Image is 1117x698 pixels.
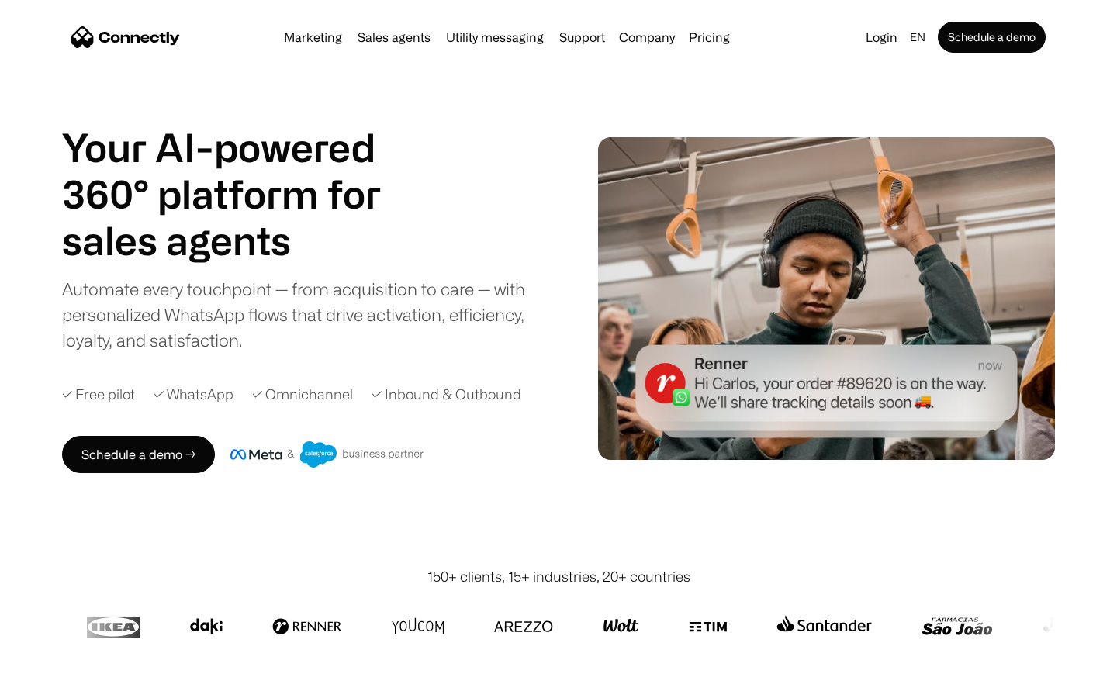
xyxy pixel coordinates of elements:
[62,217,419,264] h1: sales agents
[859,26,904,48] a: Login
[278,31,348,43] a: Marketing
[230,441,424,468] img: Meta and Salesforce business partner badge.
[16,669,93,693] aside: Language selected: English
[62,436,215,473] a: Schedule a demo →
[252,384,353,405] div: ✓ Omnichannel
[62,124,419,217] h1: Your AI-powered 360° platform for
[553,31,611,43] a: Support
[62,384,135,405] div: ✓ Free pilot
[154,384,233,405] div: ✓ WhatsApp
[62,276,551,353] div: Automate every touchpoint — from acquisition to care — with personalized WhatsApp flows that driv...
[372,384,521,405] div: ✓ Inbound & Outbound
[31,671,93,693] ul: Language list
[427,566,690,587] div: 150+ clients, 15+ industries, 20+ countries
[910,26,925,48] div: en
[351,31,437,43] a: Sales agents
[440,31,550,43] a: Utility messaging
[619,26,675,48] div: Company
[683,31,736,43] a: Pricing
[938,22,1046,53] a: Schedule a demo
